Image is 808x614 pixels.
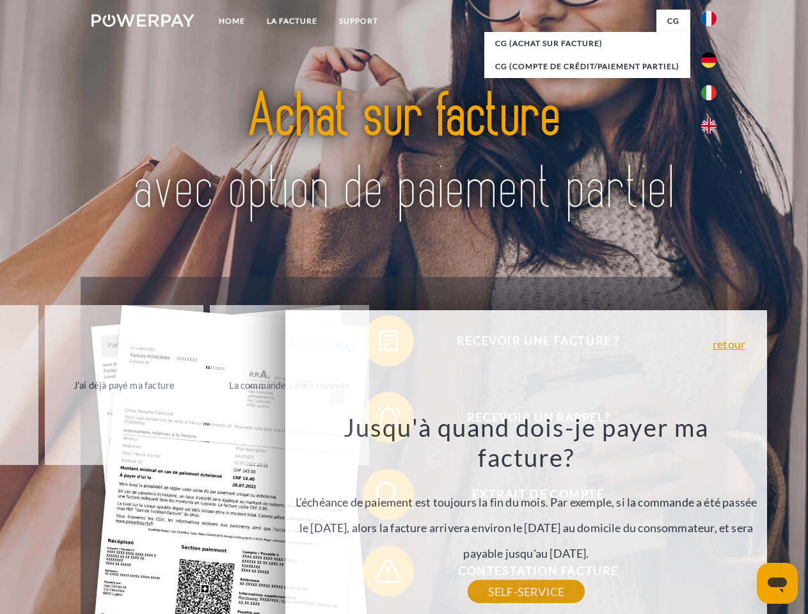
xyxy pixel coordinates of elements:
[218,376,361,393] div: La commande a été renvoyée
[701,52,717,68] img: de
[468,580,585,603] a: SELF-SERVICE
[122,61,686,245] img: title-powerpay_fr.svg
[757,563,798,604] iframe: Bouton de lancement de la fenêtre de messagerie
[52,376,196,393] div: J'ai déjà payé ma facture
[208,10,256,33] a: Home
[293,412,760,473] h3: Jusqu'à quand dois-je payer ma facture?
[328,10,389,33] a: Support
[256,10,328,33] a: LA FACTURE
[701,118,717,134] img: en
[484,55,690,78] a: CG (Compte de crédit/paiement partiel)
[713,338,745,350] a: retour
[293,412,760,592] div: L'échéance de paiement est toujours la fin du mois. Par exemple, si la commande a été passée le [...
[701,85,717,100] img: it
[656,10,690,33] a: CG
[701,11,717,26] img: fr
[91,14,194,27] img: logo-powerpay-white.svg
[484,32,690,55] a: CG (achat sur facture)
